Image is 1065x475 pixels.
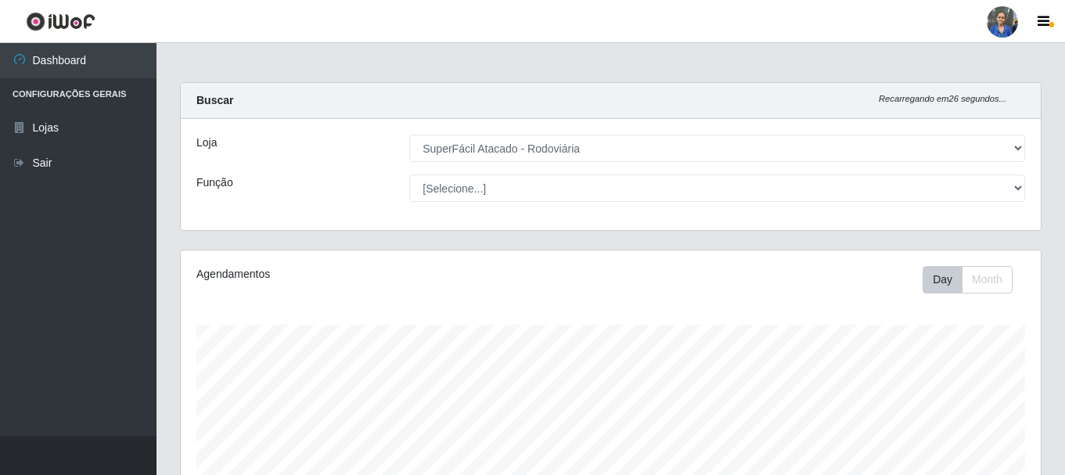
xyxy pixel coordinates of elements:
button: Day [923,266,962,293]
i: Recarregando em 26 segundos... [879,94,1006,103]
img: CoreUI Logo [26,12,95,31]
button: Month [962,266,1013,293]
label: Loja [196,135,217,151]
strong: Buscar [196,94,233,106]
div: Agendamentos [196,266,528,282]
label: Função [196,175,233,191]
div: Toolbar with button groups [923,266,1025,293]
div: First group [923,266,1013,293]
